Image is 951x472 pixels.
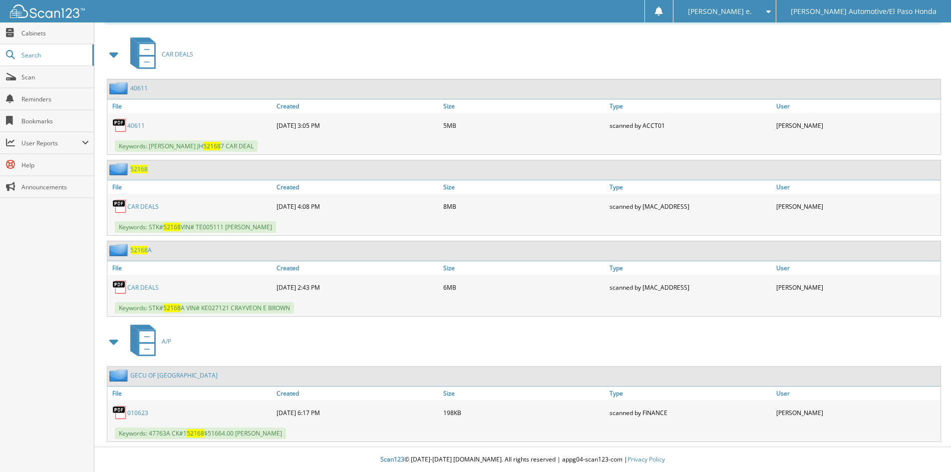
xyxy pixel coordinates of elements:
[115,221,276,233] span: Keywords: STK# VIN# TE005111 [PERSON_NAME]
[607,99,774,113] a: Type
[162,337,171,346] span: A/P
[162,50,193,58] span: CAR DEALS
[109,244,130,256] img: folder2.png
[274,403,441,423] div: [DATE] 6:17 PM
[130,246,152,254] a: 52168A
[774,261,941,275] a: User
[21,73,89,81] span: Scan
[274,99,441,113] a: Created
[380,455,404,464] span: Scan123
[774,115,941,135] div: [PERSON_NAME]
[21,95,89,103] span: Reminders
[441,115,608,135] div: 5MB
[127,202,159,211] a: CAR DEALS
[628,455,665,464] a: Privacy Policy
[774,99,941,113] a: User
[130,165,148,173] a: 52168
[274,196,441,216] div: [DATE] 4:08 PM
[774,403,941,423] div: [PERSON_NAME]
[130,84,148,92] a: 40611
[109,82,130,94] img: folder2.png
[274,277,441,297] div: [DATE] 2:43 PM
[21,117,89,125] span: Bookmarks
[274,261,441,275] a: Created
[441,403,608,423] div: 198KB
[124,34,193,74] a: CAR DEALS
[112,199,127,214] img: PDF.png
[21,29,89,37] span: Cabinets
[124,322,171,361] a: A/P
[107,99,274,113] a: File
[127,409,148,417] a: 010623
[607,277,774,297] div: scanned by [MAC_ADDRESS]
[274,115,441,135] div: [DATE] 3:05 PM
[107,261,274,275] a: File
[163,304,181,312] span: 52168
[21,51,87,59] span: Search
[607,387,774,400] a: Type
[607,196,774,216] div: scanned by [MAC_ADDRESS]
[115,140,258,152] span: Keywords: [PERSON_NAME] JH 7 CAR DEAL
[109,369,130,382] img: folder2.png
[774,196,941,216] div: [PERSON_NAME]
[274,387,441,400] a: Created
[187,429,204,438] span: 52168
[274,180,441,194] a: Created
[901,424,951,472] iframe: Chat Widget
[441,277,608,297] div: 6MB
[109,163,130,175] img: folder2.png
[607,403,774,423] div: scanned by FINANCE
[774,180,941,194] a: User
[21,139,82,147] span: User Reports
[10,4,85,18] img: scan123-logo-white.svg
[115,302,294,314] span: Keywords: STK# A VIN# KE027121 CRAYVEON E BROWN
[441,99,608,113] a: Size
[607,180,774,194] a: Type
[94,448,951,472] div: © [DATE]-[DATE] [DOMAIN_NAME]. All rights reserved | appg04-scan123-com |
[441,261,608,275] a: Size
[441,180,608,194] a: Size
[127,283,159,292] a: CAR DEALS
[21,161,89,169] span: Help
[774,277,941,297] div: [PERSON_NAME]
[127,121,145,130] a: 40611
[607,115,774,135] div: scanned by ACCT01
[112,118,127,133] img: PDF.png
[130,371,218,380] a: GECU OF [GEOGRAPHIC_DATA]
[441,196,608,216] div: 8MB
[607,261,774,275] a: Type
[441,387,608,400] a: Size
[107,180,274,194] a: File
[791,8,937,14] span: [PERSON_NAME] Automotive/El Paso Honda
[112,405,127,420] img: PDF.png
[774,387,941,400] a: User
[163,223,181,231] span: 52168
[21,183,89,191] span: Announcements
[115,428,286,439] span: Keywords: 47763A CK#1 $51664.00 [PERSON_NAME]
[130,246,148,254] span: 52168
[112,280,127,295] img: PDF.png
[203,142,221,150] span: 52168
[107,387,274,400] a: File
[688,8,752,14] span: [PERSON_NAME] e.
